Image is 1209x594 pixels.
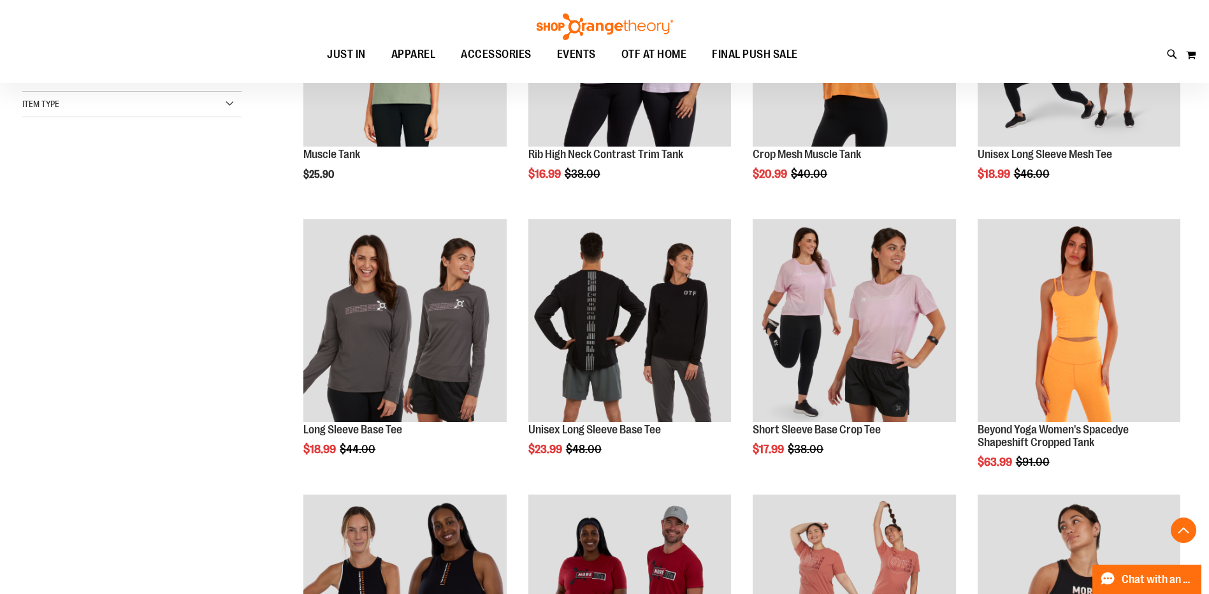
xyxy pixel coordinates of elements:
span: $46.00 [1014,168,1052,180]
a: ACCESSORIES [448,40,544,69]
a: Muscle Tank [303,148,360,161]
span: $25.90 [303,169,336,180]
span: $63.99 [978,456,1014,468]
span: $91.00 [1016,456,1052,468]
img: Product image for Long Sleeve Base Tee [303,219,506,422]
span: $23.99 [528,443,564,456]
span: Chat with an Expert [1122,574,1194,586]
span: $38.00 [565,168,602,180]
a: Product image for Beyond Yoga Womens Spacedye Shapeshift Cropped Tank [978,219,1180,424]
a: Beyond Yoga Women's Spacedye Shapeshift Cropped Tank [978,423,1129,449]
span: OTF AT HOME [621,40,687,69]
a: Unisex Long Sleeve Mesh Tee [978,148,1112,161]
a: Short Sleeve Base Crop Tee [753,423,881,436]
img: Shop Orangetheory [535,13,675,40]
span: $20.99 [753,168,789,180]
span: Item Type [22,99,59,109]
a: Crop Mesh Muscle Tank [753,148,861,161]
a: Product image for Short Sleeve Base Crop Tee [753,219,955,424]
span: EVENTS [557,40,596,69]
span: $44.00 [340,443,377,456]
img: Product image for Beyond Yoga Womens Spacedye Shapeshift Cropped Tank [978,219,1180,422]
span: ACCESSORIES [461,40,532,69]
img: Product image for Short Sleeve Base Crop Tee [753,219,955,422]
a: APPAREL [379,40,449,69]
div: product [971,213,1187,501]
span: $17.99 [753,443,786,456]
div: product [522,213,737,488]
a: Rib High Neck Contrast Trim Tank [528,148,683,161]
a: Product image for Unisex Long Sleeve Base Tee [528,219,731,424]
a: Long Sleeve Base Tee [303,423,402,436]
span: $18.99 [303,443,338,456]
span: FINAL PUSH SALE [712,40,798,69]
button: Back To Top [1171,518,1196,543]
span: $18.99 [978,168,1012,180]
a: Unisex Long Sleeve Base Tee [528,423,661,436]
a: Product image for Long Sleeve Base Tee [303,219,506,424]
a: JUST IN [314,40,379,69]
span: APPAREL [391,40,436,69]
span: $16.99 [528,168,563,180]
span: $40.00 [791,168,829,180]
a: FINAL PUSH SALE [699,40,811,69]
a: EVENTS [544,40,609,69]
div: product [746,213,962,488]
div: product [297,213,512,488]
span: $38.00 [788,443,825,456]
span: $48.00 [566,443,604,456]
a: OTF AT HOME [609,40,700,69]
span: JUST IN [327,40,366,69]
img: Product image for Unisex Long Sleeve Base Tee [528,219,731,422]
button: Chat with an Expert [1092,565,1202,594]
